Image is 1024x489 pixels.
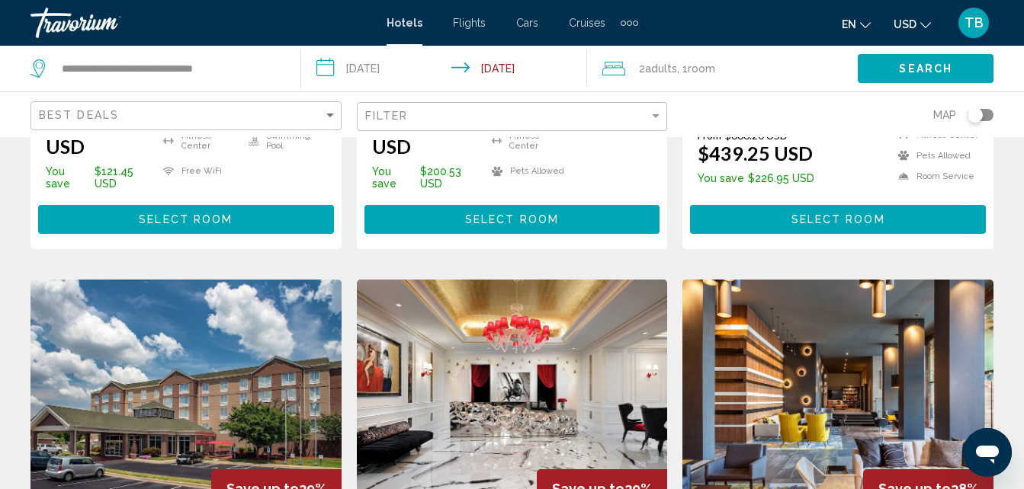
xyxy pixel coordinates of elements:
[933,104,956,126] span: Map
[365,110,409,122] span: Filter
[39,110,337,123] mat-select: Sort by
[891,170,978,183] li: Room Service
[956,108,994,122] button: Toggle map
[465,214,559,226] span: Select Room
[46,165,91,190] span: You save
[858,54,994,82] button: Search
[38,209,334,225] a: Select Room
[38,205,334,233] button: Select Room
[698,172,744,184] span: You save
[690,205,986,233] button: Select Room
[156,160,241,183] li: Free WiFi
[241,129,326,152] li: Swimming Pool
[372,165,416,190] span: You save
[963,428,1012,477] iframe: Button to launch messaging window
[387,17,422,29] a: Hotels
[301,46,587,91] button: Check-in date: Aug 15, 2025 Check-out date: Aug 17, 2025
[899,63,952,75] span: Search
[156,129,241,152] li: Fitness Center
[364,209,660,225] a: Select Room
[46,165,156,190] p: $121.45 USD
[690,209,986,225] a: Select Room
[891,149,978,162] li: Pets Allowed
[372,165,484,190] p: $200.53 USD
[453,17,486,29] a: Flights
[677,58,715,79] span: , 1
[965,15,984,30] span: TB
[569,17,605,29] a: Cruises
[39,109,119,121] span: Best Deals
[698,142,813,165] ins: $439.25 USD
[621,11,638,35] button: Extra navigation items
[954,7,994,39] button: User Menu
[364,205,660,233] button: Select Room
[688,62,715,75] span: Room
[516,17,538,29] a: Cars
[484,160,568,183] li: Pets Allowed
[30,8,371,38] a: Travorium
[842,18,856,30] span: en
[357,101,668,133] button: Filter
[484,129,568,152] li: Fitness Center
[894,13,931,35] button: Change currency
[645,62,677,75] span: Adults
[587,46,858,91] button: Travelers: 2 adults, 0 children
[639,58,677,79] span: 2
[894,18,916,30] span: USD
[791,214,885,226] span: Select Room
[698,172,814,184] p: $226.95 USD
[842,13,871,35] button: Change language
[139,214,233,226] span: Select Room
